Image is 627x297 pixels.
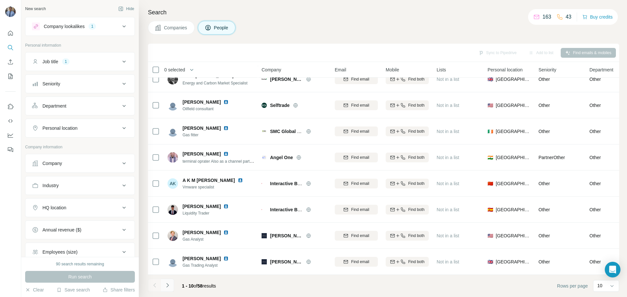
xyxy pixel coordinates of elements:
button: Dashboard [5,129,16,141]
span: Personal location [488,67,522,73]
span: 🇨🇳 [488,180,493,187]
span: Not in a list [437,77,459,82]
div: Department [42,103,66,109]
span: Gas Trading Analyst [183,262,236,268]
button: Feedback [5,144,16,156]
span: 1 - 10 [182,283,194,289]
span: Gas Analyst [183,236,236,242]
span: Find both [408,102,425,108]
span: [GEOGRAPHIC_DATA] [496,128,531,135]
img: Avatar [168,126,178,137]
button: Search [5,42,16,53]
span: 🇮🇳 [488,154,493,161]
span: 58 [198,283,203,289]
span: Find both [408,181,425,186]
span: Find both [408,128,425,134]
button: Find both [386,126,429,136]
span: Other [539,181,550,186]
span: [PERSON_NAME] [183,204,221,209]
span: Find email [351,128,369,134]
button: Industry [25,178,135,193]
span: results [182,283,216,289]
button: Hide [114,4,139,14]
img: Logo of Downing LLP [262,78,267,80]
img: Avatar [168,204,178,215]
span: [GEOGRAPHIC_DATA] [496,259,531,265]
button: Job title1 [25,54,135,69]
img: Logo of Interactive Brokers LLC [262,183,267,184]
span: Other [589,154,601,161]
div: HQ location [42,204,66,211]
span: Company [262,67,281,73]
span: Lists [437,67,446,73]
div: Seniority [42,81,60,87]
p: Personal information [25,42,135,48]
button: Use Surfe API [5,115,16,127]
span: Not in a list [437,259,459,264]
img: Logo of Angel One [262,155,267,160]
img: LinkedIn logo [223,151,229,156]
img: Logo of Brevan Howard [262,259,267,264]
p: 10 [597,282,603,289]
img: LinkedIn logo [223,204,229,209]
span: 🇬🇧 [488,259,493,265]
img: Avatar [168,100,178,111]
span: Find email [351,207,369,213]
span: Selftrade [270,102,290,109]
button: Find both [386,257,429,267]
span: 🇬🇧 [488,76,493,82]
div: Annual revenue ($) [42,227,81,233]
button: Find both [386,205,429,215]
span: Other [589,232,601,239]
span: Other [539,77,550,82]
h4: Search [148,8,619,17]
span: terminal oprater Also as a channel partner [183,158,255,164]
span: Other [589,206,601,213]
span: Find email [351,259,369,265]
span: Interactive Brokers LLC [270,181,322,186]
span: [PERSON_NAME] [183,151,221,157]
button: Find both [386,153,429,162]
button: Company lookalikes1 [25,19,135,34]
img: LinkedIn logo [223,256,229,261]
span: Other [539,129,550,134]
span: Companies [164,24,188,31]
button: Annual revenue ($) [25,222,135,238]
span: Other [589,180,601,187]
span: 🇺🇸 [488,102,493,109]
span: People [214,24,229,31]
span: Liquidity Trader [183,210,236,216]
span: Oilfield consultant [183,106,236,112]
img: Avatar [168,230,178,241]
div: Employees (size) [42,249,77,255]
span: [PERSON_NAME] [270,259,303,265]
div: Job title [42,58,58,65]
div: 90 search results remaining [56,261,104,267]
div: New search [25,6,46,12]
img: Logo of Selftrade [262,103,267,108]
button: Use Surfe on LinkedIn [5,101,16,112]
span: Other [589,259,601,265]
span: [GEOGRAPHIC_DATA] [496,154,531,161]
span: Angel One [270,154,293,161]
img: LinkedIn logo [238,178,243,183]
span: Vmware specialist [183,184,251,190]
button: Find email [335,74,378,84]
span: Other [589,102,601,109]
button: Find email [335,231,378,241]
span: Other [539,207,550,212]
button: Save search [56,287,90,293]
img: LinkedIn logo [223,126,229,131]
button: Find email [335,100,378,110]
span: SMC Global Securities Ltd [270,129,327,134]
span: Find both [408,155,425,160]
span: Email [335,67,346,73]
img: Avatar [168,257,178,267]
span: [GEOGRAPHIC_DATA] [496,206,531,213]
span: Find email [351,181,369,186]
div: AK [168,178,178,189]
span: Interactive Brokers LLC [270,207,322,212]
span: [PERSON_NAME] [183,255,221,262]
button: Personal location [25,120,135,136]
span: [PERSON_NAME] [183,99,221,105]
